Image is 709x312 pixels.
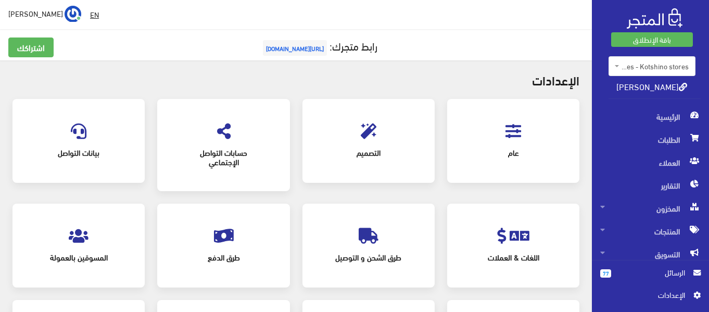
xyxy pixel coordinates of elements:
[176,127,271,172] a: حسابات التواصل الإجتماعي
[600,128,701,151] span: الطلبات
[321,141,416,164] span: التصميم
[466,246,561,269] span: اللغات & العملات
[263,40,327,56] span: [URL][DOMAIN_NAME]
[619,267,685,278] span: الرسائل
[627,8,682,29] img: .
[8,7,63,20] span: [PERSON_NAME]
[609,289,685,301] span: اﻹعدادات
[616,79,687,94] a: [PERSON_NAME]
[321,232,416,269] a: طرق الشحن و التوصيل
[260,36,377,55] a: رابط متجرك:[URL][DOMAIN_NAME]
[466,141,561,164] span: عام
[176,232,271,269] a: طرق الدفع
[600,174,701,197] span: التقارير
[600,269,611,278] span: 77
[31,141,126,164] span: بيانات التواصل
[90,8,99,21] u: EN
[611,32,693,47] a: باقة الإنطلاق
[176,141,271,172] span: حسابات التواصل الإجتماعي
[31,232,126,269] a: المسوقين بالعمولة
[600,105,701,128] span: الرئيسية
[8,5,81,22] a: ... [PERSON_NAME]
[12,73,579,94] h2: اﻹعدادات
[8,38,54,57] a: اشتراكك
[65,6,81,22] img: ...
[622,61,689,71] span: KotshinoStores - Kotshino stores
[600,151,701,174] span: العملاء
[466,232,561,269] a: اللغات & العملات
[592,128,709,151] a: الطلبات
[31,127,126,164] a: بيانات التواصل
[600,243,701,266] span: التسويق
[31,246,126,269] span: المسوقين بالعمولة
[600,220,701,243] span: المنتجات
[321,246,416,269] span: طرق الشحن و التوصيل
[592,220,709,243] a: المنتجات
[592,174,709,197] a: التقارير
[609,56,695,76] span: KotshinoStores - Kotshino stores
[86,5,103,24] a: EN
[592,197,709,220] a: المخزون
[466,127,561,164] a: عام
[600,267,701,289] a: 77 الرسائل
[321,127,416,164] a: التصميم
[600,289,701,306] a: اﻹعدادات
[176,246,271,269] span: طرق الدفع
[600,197,701,220] span: المخزون
[592,105,709,128] a: الرئيسية
[592,151,709,174] a: العملاء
